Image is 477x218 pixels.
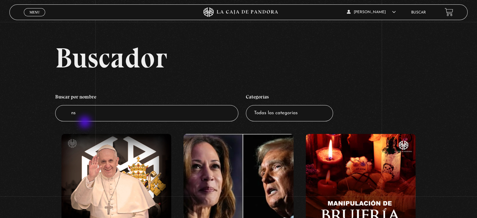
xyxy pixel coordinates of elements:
span: [PERSON_NAME] [347,10,396,14]
h2: Buscador [55,44,467,72]
h4: Buscar por nombre [55,91,238,105]
h4: Categorías [246,91,333,105]
a: View your shopping cart [445,8,453,16]
span: Menu [29,10,40,14]
span: Cerrar [27,16,42,20]
a: Buscar [411,11,426,14]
